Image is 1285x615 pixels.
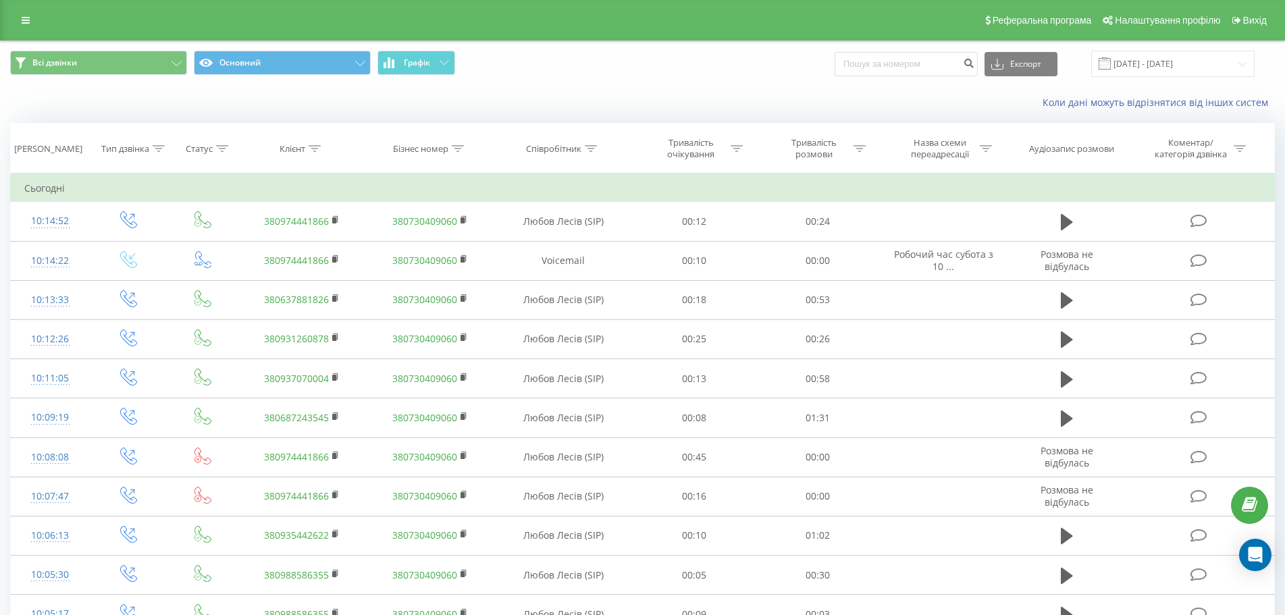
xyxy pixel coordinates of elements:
[633,241,756,280] td: 00:10
[633,398,756,437] td: 00:08
[24,483,76,510] div: 10:07:47
[1041,248,1093,273] span: Розмова не відбулась
[280,143,305,155] div: Клієнт
[835,52,978,76] input: Пошук за номером
[24,248,76,274] div: 10:14:22
[756,202,879,241] td: 00:24
[494,398,633,437] td: Любов Лесів (SIP)
[10,51,187,75] button: Всі дзвінки
[633,319,756,358] td: 00:25
[1115,15,1220,26] span: Налаштування профілю
[633,556,756,595] td: 00:05
[264,529,329,541] a: 380935442622
[264,411,329,424] a: 380687243545
[264,215,329,228] a: 380974441866
[1239,539,1271,571] div: Open Intercom Messenger
[101,143,149,155] div: Тип дзвінка
[24,562,76,588] div: 10:05:30
[24,444,76,471] div: 10:08:08
[633,437,756,477] td: 00:45
[1041,444,1093,469] span: Розмова не відбулась
[404,58,430,68] span: Графік
[392,450,457,463] a: 380730409060
[1041,483,1093,508] span: Розмова не відбулась
[264,489,329,502] a: 380974441866
[633,359,756,398] td: 00:13
[194,51,371,75] button: Основний
[633,202,756,241] td: 00:12
[494,202,633,241] td: Любов Лесів (SIP)
[392,332,457,345] a: 380730409060
[756,516,879,555] td: 01:02
[392,372,457,385] a: 380730409060
[392,568,457,581] a: 380730409060
[756,398,879,437] td: 01:31
[494,280,633,319] td: Любов Лесів (SIP)
[985,52,1057,76] button: Експорт
[264,450,329,463] a: 380974441866
[392,215,457,228] a: 380730409060
[756,556,879,595] td: 00:30
[264,332,329,345] a: 380931260878
[392,489,457,502] a: 380730409060
[494,516,633,555] td: Любов Лесів (SIP)
[392,293,457,306] a: 380730409060
[264,293,329,306] a: 380637881826
[393,143,448,155] div: Бізнес номер
[392,254,457,267] a: 380730409060
[1243,15,1267,26] span: Вихід
[756,280,879,319] td: 00:53
[32,57,77,68] span: Всі дзвінки
[377,51,455,75] button: Графік
[24,208,76,234] div: 10:14:52
[778,137,850,160] div: Тривалість розмови
[494,477,633,516] td: Любов Лесів (SIP)
[24,523,76,549] div: 10:06:13
[11,175,1275,202] td: Сьогодні
[494,359,633,398] td: Любов Лесів (SIP)
[756,359,879,398] td: 00:58
[526,143,581,155] div: Співробітник
[756,241,879,280] td: 00:00
[1029,143,1114,155] div: Аудіозапис розмови
[1043,96,1275,109] a: Коли дані можуть відрізнятися вiд інших систем
[904,137,976,160] div: Назва схеми переадресації
[655,137,727,160] div: Тривалість очікування
[24,287,76,313] div: 10:13:33
[633,516,756,555] td: 00:10
[186,143,213,155] div: Статус
[756,477,879,516] td: 00:00
[392,529,457,541] a: 380730409060
[494,319,633,358] td: Любов Лесів (SIP)
[264,372,329,385] a: 380937070004
[633,477,756,516] td: 00:16
[993,15,1092,26] span: Реферальна програма
[756,437,879,477] td: 00:00
[756,319,879,358] td: 00:26
[24,326,76,352] div: 10:12:26
[494,556,633,595] td: Любов Лесів (SIP)
[1151,137,1230,160] div: Коментар/категорія дзвінка
[264,568,329,581] a: 380988586355
[894,248,993,273] span: Робочий час субота з 10 ...
[494,437,633,477] td: Любов Лесів (SIP)
[392,411,457,424] a: 380730409060
[24,404,76,431] div: 10:09:19
[264,254,329,267] a: 380974441866
[633,280,756,319] td: 00:18
[24,365,76,392] div: 10:11:05
[494,241,633,280] td: Voicemail
[14,143,82,155] div: [PERSON_NAME]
